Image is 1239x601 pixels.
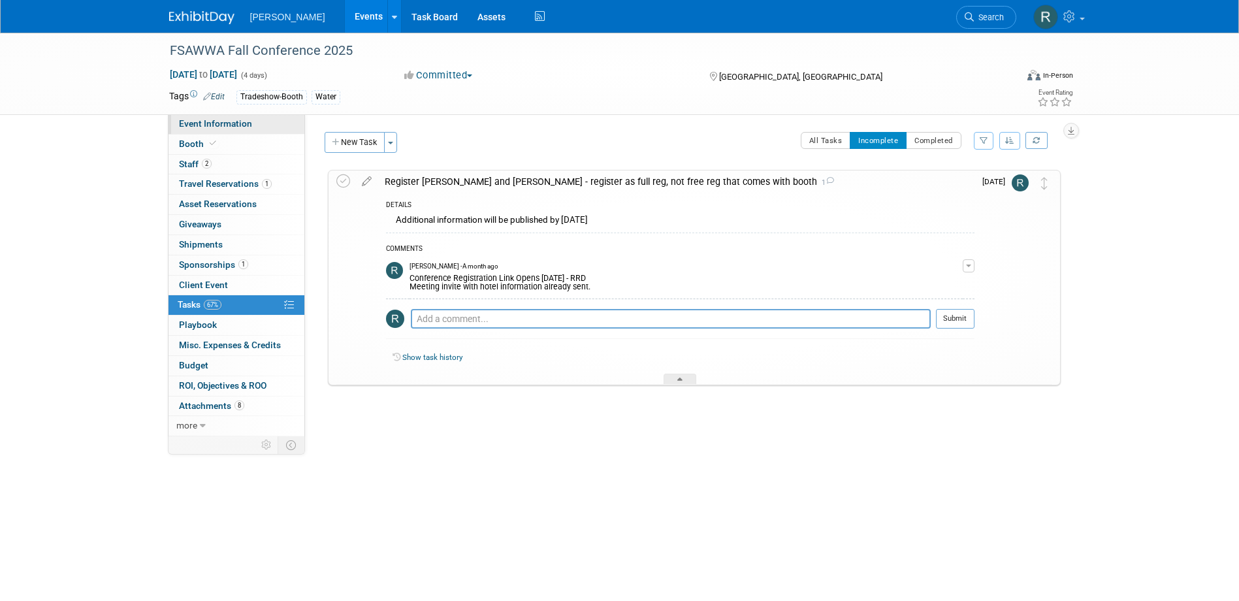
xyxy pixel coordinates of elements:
span: 1 [817,178,834,187]
span: Attachments [179,400,244,411]
a: Booth [169,135,304,154]
a: Playbook [169,316,304,335]
a: ROI, Objectives & ROO [169,376,304,396]
span: 8 [234,400,244,410]
span: 1 [262,179,272,189]
span: Misc. Expenses & Credits [179,340,281,350]
a: more [169,416,304,436]
img: Rebecca Deis [1033,5,1058,29]
a: Search [956,6,1016,29]
img: Rebecca Deis [386,310,404,328]
button: Submit [936,309,974,329]
span: Sponsorships [179,259,248,270]
span: Giveaways [179,219,221,229]
i: Move task [1041,177,1048,189]
span: 2 [202,159,212,169]
div: FSAWWA Fall Conference 2025 [165,39,997,63]
a: edit [355,176,378,187]
span: [PERSON_NAME] - A month ago [410,262,498,271]
button: Incomplete [850,132,907,149]
a: Refresh [1025,132,1048,149]
a: Shipments [169,235,304,255]
button: Committed [400,69,477,82]
button: Completed [906,132,961,149]
span: Asset Reservations [179,199,257,209]
i: Booth reservation complete [210,140,216,147]
a: Show task history [402,353,462,362]
span: more [176,420,197,430]
button: New Task [325,132,385,153]
a: Client Event [169,276,304,295]
div: Tradeshow-Booth [236,90,307,104]
div: DETAILS [386,201,974,212]
img: ExhibitDay [169,11,234,24]
span: [PERSON_NAME] [250,12,325,22]
span: 1 [238,259,248,269]
span: to [197,69,210,80]
a: Event Information [169,114,304,134]
a: Attachments8 [169,397,304,416]
div: Water [312,90,340,104]
a: Edit [203,92,225,101]
td: Tags [169,89,225,105]
button: All Tasks [801,132,851,149]
img: Rebecca Deis [1012,174,1029,191]
span: Booth [179,138,219,149]
a: Tasks67% [169,295,304,315]
a: Misc. Expenses & Credits [169,336,304,355]
span: 67% [204,300,221,310]
span: [GEOGRAPHIC_DATA], [GEOGRAPHIC_DATA] [719,72,882,82]
div: In-Person [1042,71,1073,80]
div: Event Rating [1037,89,1072,96]
div: Additional information will be published by [DATE] [386,212,974,232]
span: (4 days) [240,71,267,80]
div: Conference Registration Link Opens [DATE] - RRD Meeting invite with hotel information already sent. [410,271,963,292]
td: Personalize Event Tab Strip [255,436,278,453]
span: Shipments [179,239,223,250]
a: Sponsorships1 [169,255,304,275]
a: Giveaways [169,215,304,235]
div: COMMENTS [386,243,974,257]
a: Staff2 [169,155,304,174]
span: Staff [179,159,212,169]
span: [DATE] [982,177,1012,186]
a: Budget [169,356,304,376]
span: Playbook [179,319,217,330]
span: Search [974,12,1004,22]
span: Client Event [179,280,228,290]
a: Travel Reservations1 [169,174,304,194]
span: Travel Reservations [179,178,272,189]
div: Event Format [939,68,1074,88]
img: Format-Inperson.png [1027,70,1040,80]
a: Asset Reservations [169,195,304,214]
td: Toggle Event Tabs [278,436,304,453]
div: Register [PERSON_NAME] and [PERSON_NAME] - register as full reg, not free reg that comes with booth [378,171,974,193]
img: Rebecca Deis [386,262,403,279]
span: Event Information [179,118,252,129]
span: ROI, Objectives & ROO [179,380,266,391]
span: Budget [179,360,208,370]
span: Tasks [178,299,221,310]
span: [DATE] [DATE] [169,69,238,80]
